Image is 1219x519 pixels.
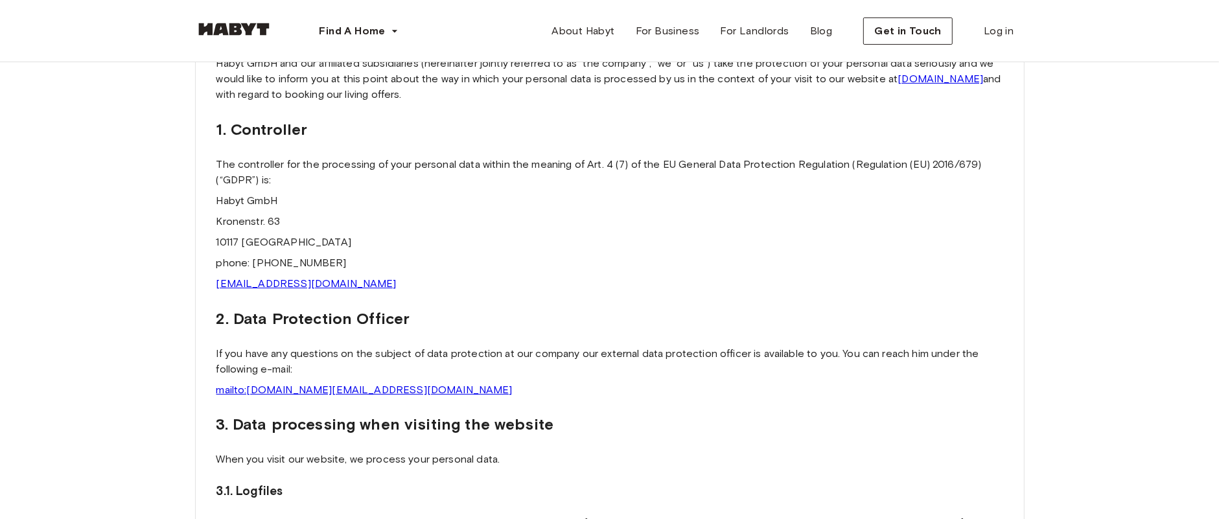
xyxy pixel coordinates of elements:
[216,118,1003,141] h2: 1. Controller
[810,23,833,39] span: Blog
[216,193,1003,209] p: Habyt GmbH
[195,23,273,36] img: Habyt
[551,23,614,39] span: About Habyt
[800,18,843,44] a: Blog
[216,346,1003,377] p: If you have any questions on the subject of data protection at our company our external data prot...
[898,73,983,85] a: [DOMAIN_NAME]
[216,56,1003,102] p: Habyt GmbH and our affiliated subsidiaries (hereinafter jointly referred to as "the company", "we...
[216,235,1003,250] p: 10117 [GEOGRAPHIC_DATA]
[625,18,710,44] a: For Business
[973,18,1024,44] a: Log in
[216,413,1003,436] h2: 3. Data processing when visiting the website
[720,23,789,39] span: For Landlords
[216,277,397,290] a: [EMAIL_ADDRESS][DOMAIN_NAME]
[216,482,1003,500] h3: 3.1. Logfiles
[984,23,1014,39] span: Log in
[541,18,625,44] a: About Habyt
[874,23,942,39] span: Get in Touch
[216,214,1003,229] p: Kronenstr. 63
[216,307,1003,330] h2: 2. Data Protection Officer
[636,23,700,39] span: For Business
[216,452,1003,467] p: When you visit our website, we process your personal data.
[710,18,799,44] a: For Landlords
[863,17,953,45] button: Get in Touch
[216,384,513,396] a: mailto:[DOMAIN_NAME][EMAIL_ADDRESS][DOMAIN_NAME]
[319,23,386,39] span: Find A Home
[309,18,409,44] button: Find A Home
[216,157,1003,188] p: The controller for the processing of your personal data within the meaning of Art. 4 (7) of the E...
[216,255,1003,271] p: phone: [PHONE_NUMBER]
